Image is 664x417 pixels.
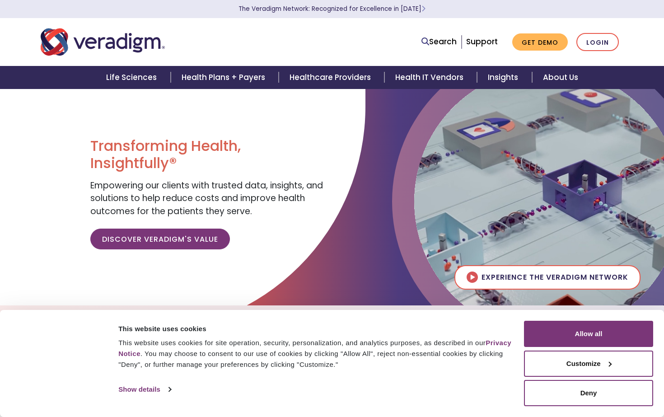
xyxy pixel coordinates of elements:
a: Life Sciences [95,66,170,89]
button: Deny [524,380,653,406]
a: Healthcare Providers [279,66,384,89]
a: Insights [385,309,444,332]
a: The Veradigm Network [266,309,385,332]
a: Careers [444,309,499,332]
span: Learn More [421,5,426,13]
div: This website uses cookies [118,323,514,334]
a: Insights [477,66,532,89]
a: Search [421,36,457,48]
img: Veradigm logo [41,27,165,57]
div: This website uses cookies for site operation, security, personalization, and analytics purposes, ... [118,337,514,370]
a: Health Plans + Payers [171,66,279,89]
a: Discover Veradigm's Value [90,229,230,249]
button: Allow all [524,321,653,347]
span: Empowering our clients with trusted data, insights, and solutions to help reduce costs and improv... [90,179,323,217]
a: About Us [532,66,589,89]
a: The Veradigm Network: Recognized for Excellence in [DATE]Learn More [238,5,426,13]
a: Support [466,36,498,47]
h1: Transforming Health, Insightfully® [90,137,325,172]
a: Login [576,33,619,52]
a: Get Demo [512,33,568,51]
button: Customize [524,351,653,377]
a: Show details [118,383,171,396]
a: Health IT Vendors [384,66,477,89]
a: Explore Solutions [165,309,266,332]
